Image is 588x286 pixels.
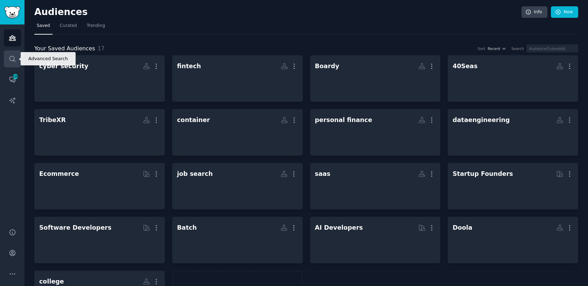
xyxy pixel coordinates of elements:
[478,46,485,51] div: Sort
[177,170,213,178] div: job search
[34,55,165,102] a: cyber security
[57,20,79,35] a: Curated
[4,71,21,88] a: 100
[488,46,506,51] button: Recent
[448,55,578,102] a: 40Seas
[39,62,88,71] div: cyber security
[34,109,165,156] a: TribeXR
[60,23,77,29] span: Curated
[310,55,441,102] a: Boardy
[315,116,372,124] div: personal finance
[310,109,441,156] a: personal finance
[34,163,165,209] a: Ecommerce
[84,20,107,35] a: Trending
[310,163,441,209] a: saas
[12,74,19,79] span: 100
[98,45,105,52] span: 17
[488,46,500,51] span: Recent
[448,163,578,209] a: Startup Founders
[511,46,524,51] div: Search
[34,7,521,18] h2: Audiences
[39,170,79,178] div: Ecommerce
[177,223,197,232] div: Batch
[448,109,578,156] a: dataengineering
[448,217,578,263] a: Doola
[453,62,477,71] div: 40Seas
[37,23,50,29] span: Saved
[453,116,510,124] div: dataengineering
[453,170,513,178] div: Startup Founders
[177,116,210,124] div: container
[310,217,441,263] a: AI Developers
[521,6,547,18] a: Info
[526,44,578,52] input: Audience/Subreddit
[39,277,64,286] div: college
[453,223,472,232] div: Doola
[4,6,20,19] img: GummySearch logo
[39,116,66,124] div: TribeXR
[172,55,303,102] a: fintech
[315,223,363,232] div: AI Developers
[172,109,303,156] a: container
[551,6,578,18] a: New
[34,44,95,53] span: Your Saved Audiences
[34,20,52,35] a: Saved
[172,217,303,263] a: Batch
[172,163,303,209] a: job search
[177,62,201,71] div: fintech
[87,23,105,29] span: Trending
[39,223,111,232] div: Software Developers
[315,62,339,71] div: Boardy
[34,217,165,263] a: Software Developers
[315,170,330,178] div: saas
